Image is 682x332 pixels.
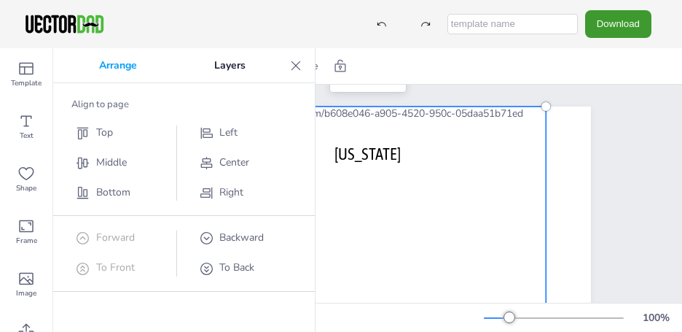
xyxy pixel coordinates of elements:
span: Top [96,126,113,139]
span: Center [219,155,249,169]
button: Download [585,10,651,37]
p: Arrange [60,48,176,83]
img: VectorDad-1.png [23,13,106,35]
span: Middle [96,155,127,169]
span: Left [219,126,238,139]
span: Template [11,77,42,89]
span: Bottom [96,185,130,199]
div: 100 % [638,311,673,325]
span: Image [16,287,36,299]
p: Layers [176,48,284,83]
span: To Back [219,260,254,274]
span: To Front [96,260,135,274]
span: Frame [16,235,37,247]
span: Forward [96,231,135,244]
span: Text [20,130,34,142]
span: Backward [219,231,264,244]
span: Right [219,185,243,199]
input: template name [447,14,578,34]
div: Align to page [71,98,297,111]
span: Shape [16,182,36,194]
